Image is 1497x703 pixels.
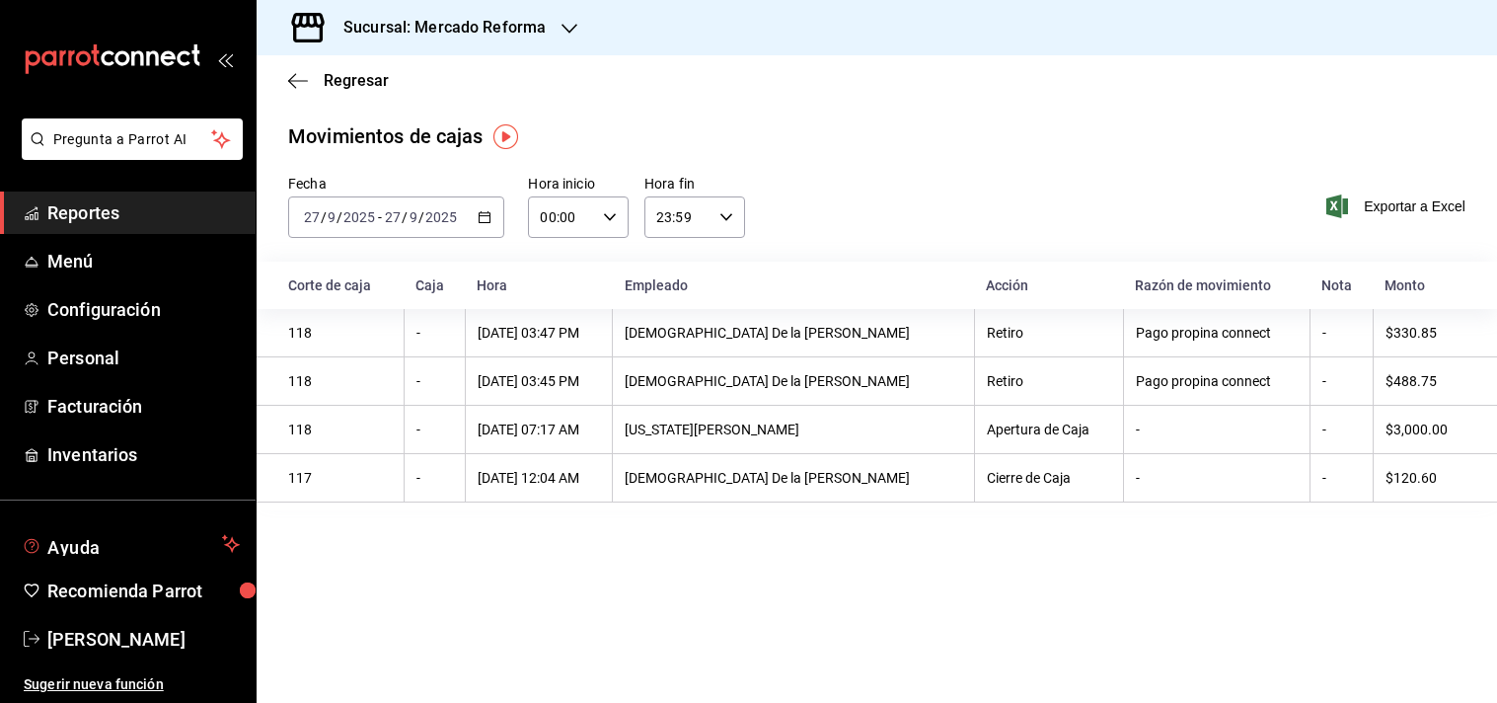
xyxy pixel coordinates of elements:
span: Personal [47,345,240,371]
span: Ayuda [47,532,214,556]
div: Pago propina connect [1136,373,1298,389]
input: ---- [342,209,376,225]
span: / [402,209,408,225]
div: Apertura de Caja [987,422,1111,437]
label: Fecha [288,177,504,191]
span: - [378,209,382,225]
span: / [418,209,424,225]
a: Pregunta a Parrot AI [14,143,243,164]
div: Corte de caja [288,277,392,293]
span: Facturación [47,393,240,420]
span: Pregunta a Parrot AI [53,129,212,150]
div: [DEMOGRAPHIC_DATA] De la [PERSON_NAME] [625,325,962,341]
div: Acción [986,277,1111,293]
input: ---- [424,209,458,225]
img: Tooltip marker [493,124,518,149]
div: [DATE] 12:04 AM [478,470,600,486]
label: Hora fin [644,177,745,191]
div: Retiro [987,373,1111,389]
div: - [1136,470,1298,486]
input: -- [303,209,321,225]
div: [US_STATE][PERSON_NAME] [625,422,962,437]
div: Nota [1321,277,1361,293]
span: Regresar [324,71,389,90]
div: - [1322,373,1361,389]
div: - [416,422,453,437]
div: Caja [415,277,453,293]
span: Inventarios [47,441,240,468]
div: Retiro [987,325,1111,341]
div: - [416,325,453,341]
div: Cierre de Caja [987,470,1111,486]
div: 118 [288,373,392,389]
div: Hora [477,277,600,293]
div: [DATE] 03:45 PM [478,373,600,389]
span: Sugerir nueva función [24,674,240,695]
button: Exportar a Excel [1330,195,1465,218]
label: Hora inicio [528,177,629,191]
div: Empleado [625,277,963,293]
div: $3,000.00 [1385,422,1465,437]
div: $330.85 [1385,325,1465,341]
div: [DEMOGRAPHIC_DATA] De la [PERSON_NAME] [625,470,962,486]
h3: Sucursal: Mercado Reforma [328,16,546,39]
button: open_drawer_menu [217,51,233,67]
div: $488.75 [1385,373,1465,389]
div: [DATE] 07:17 AM [478,422,600,437]
span: [PERSON_NAME] [47,626,240,653]
div: - [1136,422,1298,437]
span: Menú [47,248,240,274]
div: Razón de movimiento [1135,277,1298,293]
div: 118 [288,422,392,437]
div: 118 [288,325,392,341]
div: Pago propina connect [1136,325,1298,341]
div: Movimientos de cajas [288,121,484,151]
input: -- [327,209,337,225]
div: - [416,470,453,486]
div: - [1322,422,1361,437]
input: -- [409,209,418,225]
div: - [416,373,453,389]
span: Recomienda Parrot [47,578,240,604]
input: -- [384,209,402,225]
div: [DEMOGRAPHIC_DATA] De la [PERSON_NAME] [625,373,962,389]
span: / [321,209,327,225]
span: Configuración [47,296,240,323]
div: $120.60 [1385,470,1465,486]
span: Reportes [47,199,240,226]
div: - [1322,325,1361,341]
div: - [1322,470,1361,486]
span: / [337,209,342,225]
button: Regresar [288,71,389,90]
div: 117 [288,470,392,486]
div: [DATE] 03:47 PM [478,325,600,341]
button: Pregunta a Parrot AI [22,118,243,160]
div: Monto [1385,277,1465,293]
